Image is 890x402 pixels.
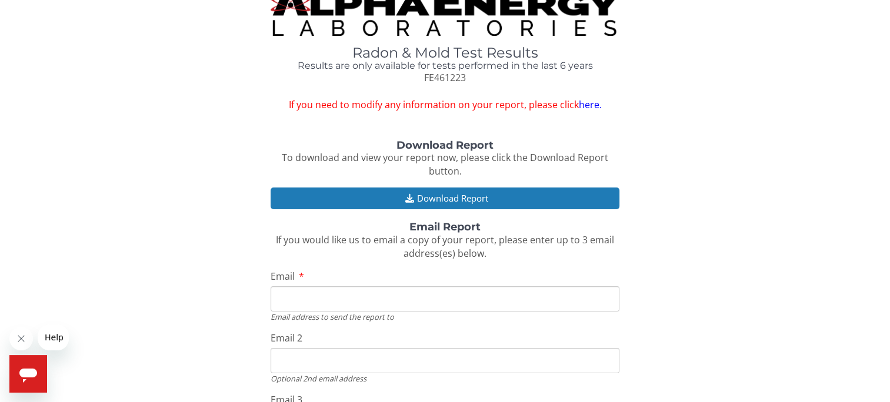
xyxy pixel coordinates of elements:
strong: Email Report [409,220,481,233]
iframe: Button to launch messaging window [9,355,47,393]
iframe: Message from company [38,324,69,350]
div: Optional 2nd email address [271,373,619,384]
a: here. [578,98,601,111]
span: If you need to modify any information on your report, please click [271,98,619,112]
span: Email [271,270,295,283]
span: Email 2 [271,331,302,344]
button: Download Report [271,187,619,209]
h4: Results are only available for tests performed in the last 6 years [271,61,619,71]
span: If you would like us to email a copy of your report, please enter up to 3 email address(es) below. [276,233,614,260]
h1: Radon & Mold Test Results [271,45,619,61]
span: To download and view your report now, please click the Download Report button. [282,151,608,177]
span: FE461223 [424,71,466,84]
strong: Download Report [396,139,494,152]
iframe: Close message [9,327,33,350]
div: Email address to send the report to [271,311,619,322]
